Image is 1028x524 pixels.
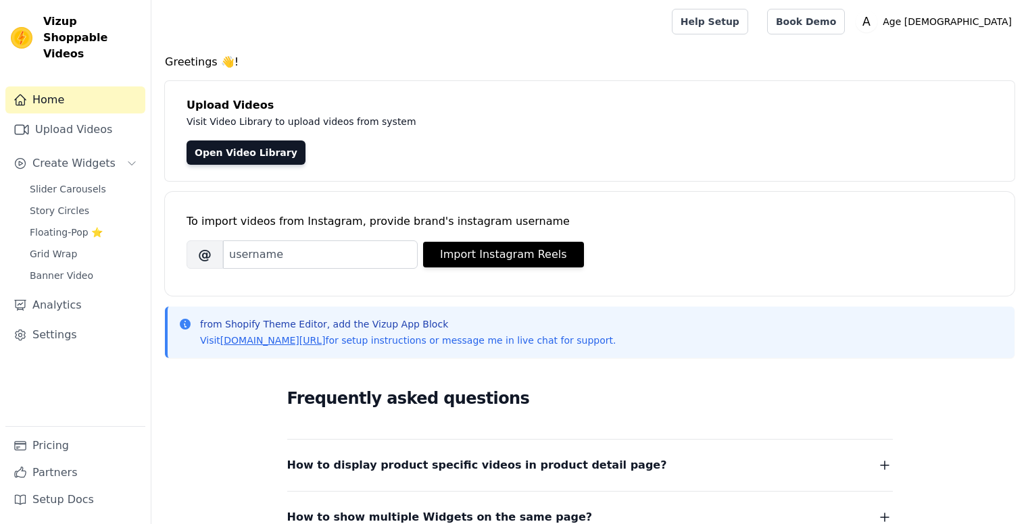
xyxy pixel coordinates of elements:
[5,292,145,319] a: Analytics
[287,456,893,475] button: How to display product specific videos in product detail page?
[5,432,145,459] a: Pricing
[767,9,845,34] a: Book Demo
[672,9,748,34] a: Help Setup
[30,269,93,282] span: Banner Video
[5,150,145,177] button: Create Widgets
[30,182,106,196] span: Slider Carousels
[223,240,418,269] input: username
[22,201,145,220] a: Story Circles
[862,15,871,28] text: A
[287,385,893,412] h2: Frequently asked questions
[5,116,145,143] a: Upload Videos
[5,321,145,348] a: Settings
[877,9,1017,34] p: Age [DEMOGRAPHIC_DATA]
[5,86,145,113] a: Home
[43,14,140,62] span: Vizup Shoppable Videos
[187,240,223,269] span: @
[187,213,993,230] div: To import videos from Instagram, provide brand's instagram username
[32,155,116,172] span: Create Widgets
[5,486,145,513] a: Setup Docs
[22,266,145,285] a: Banner Video
[30,204,89,217] span: Story Circles
[187,113,792,130] p: Visit Video Library to upload videos from system
[5,459,145,486] a: Partners
[22,223,145,242] a: Floating-Pop ⭐
[200,334,616,347] p: Visit for setup instructions or message me in live chat for support.
[220,335,326,346] a: [DOMAIN_NAME][URL]
[187,97,993,113] h4: Upload Videos
[30,247,77,261] span: Grid Wrap
[22,180,145,199] a: Slider Carousels
[200,317,616,331] p: from Shopify Theme Editor, add the Vizup App Block
[22,244,145,263] a: Grid Wrap
[287,456,667,475] span: How to display product specific videos in product detail page?
[423,242,584,267] button: Import Instagram Reels
[187,140,305,165] a: Open Video Library
[11,27,32,49] img: Vizup
[856,9,1017,34] button: A Age [DEMOGRAPHIC_DATA]
[165,54,1014,70] h4: Greetings 👋!
[30,226,103,239] span: Floating-Pop ⭐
